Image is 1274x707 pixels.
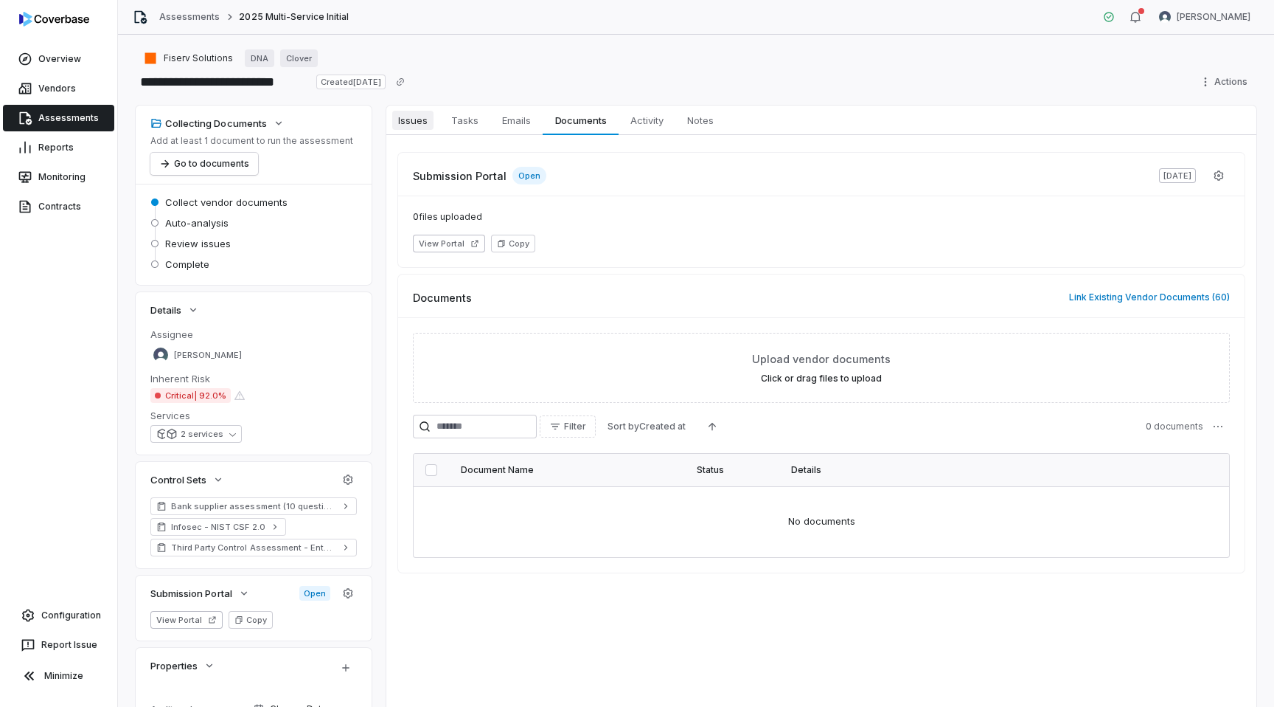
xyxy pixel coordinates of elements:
[150,328,357,341] dt: Assignee
[392,111,434,130] span: Issues
[150,659,198,672] span: Properties
[159,11,220,23] a: Assessments
[165,258,209,271] span: Complete
[171,542,336,553] span: Third Party Control Assessment - Enterprise
[681,111,720,130] span: Notes
[387,69,414,95] button: Copy link
[174,350,242,361] span: [PERSON_NAME]
[549,111,613,130] span: Documents
[299,586,330,601] span: Open
[164,52,233,64] span: Fiserv Solutions
[3,105,114,131] a: Assessments
[165,216,229,230] span: Auto-analysis
[150,518,286,536] a: Infosec - NIST CSF 2.0
[6,661,111,691] button: Minimize
[146,110,289,137] button: Collecting Documents
[3,134,114,161] a: Reports
[146,466,229,493] button: Control Sets
[6,632,111,658] button: Report Issue
[139,45,237,72] button: https://fiserv.com/en.html/Fiserv Solutions
[150,303,181,317] span: Details
[171,521,265,533] span: Infosec - NIST CSF 2.0
[153,348,168,362] img: Brian Ball avatar
[491,235,535,252] button: Copy
[1159,11,1171,23] img: Lili Jiang avatar
[761,373,882,384] label: Click or drag files to upload
[413,290,472,306] span: Documents
[150,388,231,403] span: Critical | 92.0%
[3,193,114,220] a: Contracts
[3,164,114,190] a: Monitoring
[445,111,484,130] span: Tasks
[165,196,288,209] span: Collect vendor documents
[229,611,273,629] button: Copy
[150,135,353,147] p: Add at least 1 document to run the assessment
[3,46,114,72] a: Overview
[245,49,274,67] a: DNA
[165,237,231,250] span: Review issues
[150,497,357,515] a: Bank supplier assessment (10 questions, [DATE])
[150,587,232,600] span: Submission Portal
[1195,71,1256,93] button: Actions
[413,235,485,252] button: View Portal
[564,421,586,432] span: Filter
[1065,282,1234,313] button: Link Existing Vendor Documents (60)
[413,168,507,184] span: Submission Portal
[1146,421,1203,432] span: 0 documents
[414,486,1229,557] td: No documents
[6,602,111,629] a: Configuration
[706,421,718,432] svg: Ascending
[150,153,258,175] button: Go to documents
[697,464,767,476] div: Status
[496,111,537,130] span: Emails
[171,500,336,512] span: Bank supplier assessment (10 questions, [DATE])
[150,409,357,422] dt: Services
[599,415,695,438] button: Sort byCreated at
[697,415,727,438] button: Ascending
[413,211,1230,223] span: 0 files uploaded
[1177,11,1250,23] span: [PERSON_NAME]
[150,372,357,385] dt: Inherent Risk
[146,297,203,323] button: Details
[150,611,223,629] button: View Portal
[150,117,267,130] div: Collecting Documents
[146,580,254,607] button: Submission Portal
[791,464,1182,476] div: Details
[19,12,89,27] img: logo-D7KZi-bG.svg
[280,49,318,67] a: Clover
[150,539,357,556] a: Third Party Control Assessment - Enterprise
[146,652,220,679] button: Properties
[752,351,891,367] span: Upload vendor documents
[461,464,673,476] div: Document Name
[3,75,114,102] a: Vendors
[316,75,386,89] span: Created [DATE]
[181,429,223,440] div: 2 services
[1159,168,1196,183] span: [DATE]
[512,167,546,184] span: Open
[540,415,596,438] button: Filter
[624,111,669,130] span: Activity
[150,473,206,486] span: Control Sets
[239,11,349,23] span: 2025 Multi-Service Initial
[1150,6,1259,28] button: Lili Jiang avatar[PERSON_NAME]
